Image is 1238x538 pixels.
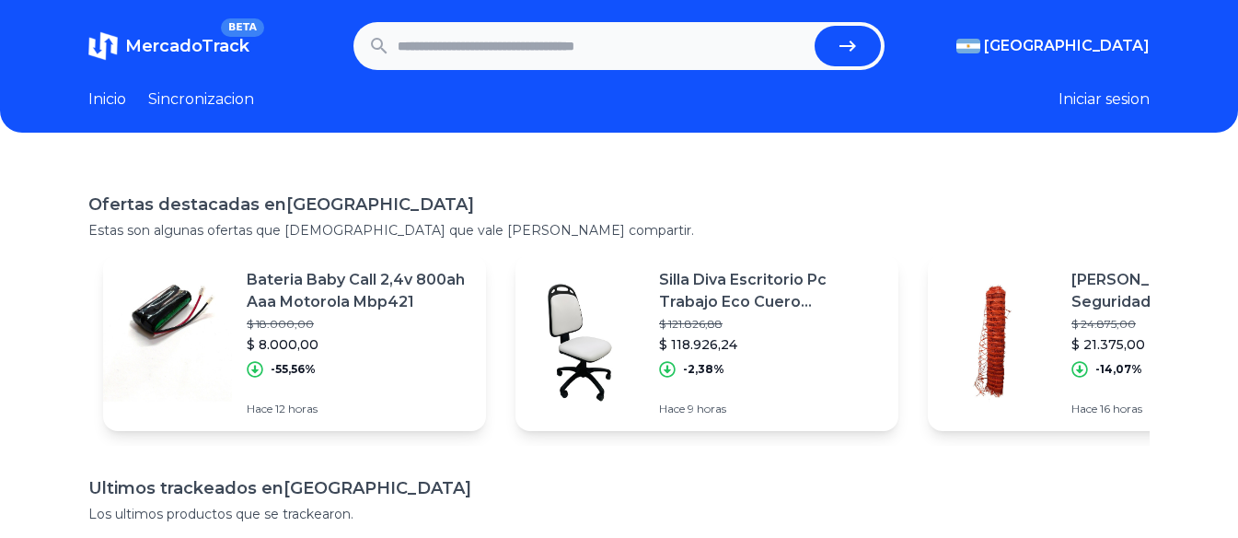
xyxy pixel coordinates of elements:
p: Bateria Baby Call 2,4v 800ah Aaa Motorola Mbp421 [247,269,471,313]
button: Iniciar sesion [1059,88,1150,111]
span: MercadoTrack [125,36,249,56]
button: [GEOGRAPHIC_DATA] [956,35,1150,57]
p: Estas son algunas ofertas que [DEMOGRAPHIC_DATA] que vale [PERSON_NAME] compartir. [88,221,1150,240]
p: Silla Diva Escritorio Pc Trabajo Eco Cuero [PERSON_NAME] Sin Brazos [659,269,884,313]
h1: Ofertas destacadas en [GEOGRAPHIC_DATA] [88,192,1150,217]
p: -2,38% [683,362,724,377]
img: Argentina [956,39,980,53]
p: $ 118.926,24 [659,335,884,354]
img: Featured image [515,278,644,407]
p: $ 121.826,88 [659,317,884,332]
a: Inicio [88,88,126,111]
p: Hace 9 horas [659,402,884,416]
a: Featured imageSilla Diva Escritorio Pc Trabajo Eco Cuero [PERSON_NAME] Sin Brazos$ 121.826,88$ 11... [515,254,898,431]
p: Hace 12 horas [247,402,471,416]
p: -55,56% [271,362,316,377]
a: MercadoTrackBETA [88,31,249,61]
p: Los ultimos productos que se trackearon. [88,505,1150,523]
h1: Ultimos trackeados en [GEOGRAPHIC_DATA] [88,475,1150,501]
span: BETA [221,18,264,37]
span: [GEOGRAPHIC_DATA] [984,35,1150,57]
p: -14,07% [1095,362,1142,377]
p: $ 18.000,00 [247,317,471,332]
img: MercadoTrack [88,31,118,61]
a: Sincronizacion [148,88,254,111]
img: Featured image [103,278,232,407]
a: Featured imageBateria Baby Call 2,4v 800ah Aaa Motorola Mbp421$ 18.000,00$ 8.000,00-55,56%Hace 12... [103,254,486,431]
img: Featured image [928,278,1057,407]
p: $ 8.000,00 [247,335,471,354]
